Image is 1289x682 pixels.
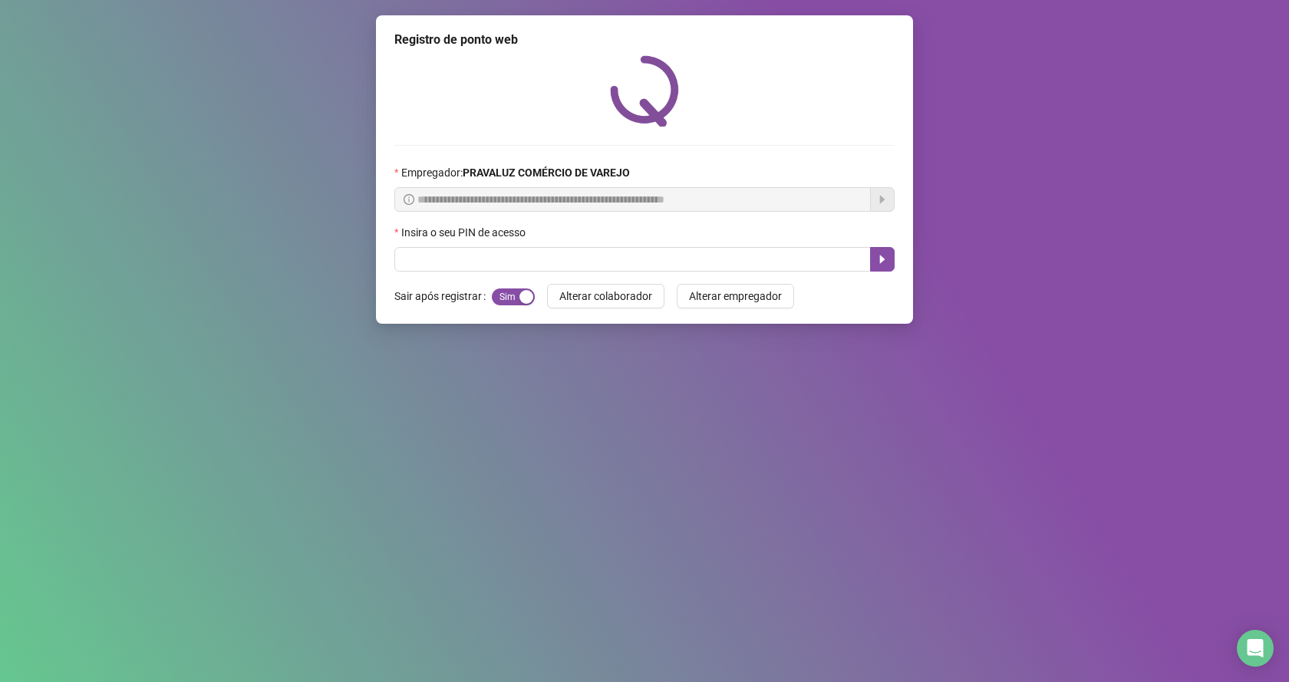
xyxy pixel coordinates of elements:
[394,31,895,49] div: Registro de ponto web
[463,166,630,179] strong: PRAVALUZ COMÉRCIO DE VAREJO
[547,284,664,308] button: Alterar colaborador
[394,284,492,308] label: Sair após registrar
[394,224,536,241] label: Insira o seu PIN de acesso
[876,253,888,265] span: caret-right
[689,288,782,305] span: Alterar empregador
[401,164,630,181] span: Empregador :
[559,288,652,305] span: Alterar colaborador
[404,194,414,205] span: info-circle
[677,284,794,308] button: Alterar empregador
[1237,630,1274,667] div: Open Intercom Messenger
[610,55,679,127] img: QRPoint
